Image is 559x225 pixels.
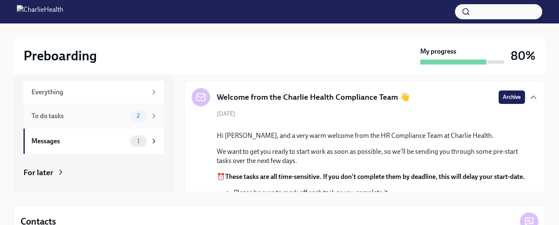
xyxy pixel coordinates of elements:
div: To do tasks [31,111,127,121]
a: Archived [23,191,164,202]
h5: Welcome from the Charlie Health Compliance Team 👋 [217,92,410,103]
p: Hi [PERSON_NAME], and a very warm welcome from the HR Compliance Team at Charlie Health. [217,131,525,140]
span: Archive [503,93,521,101]
button: Archive [499,91,525,104]
span: [DATE] [217,110,235,118]
a: For later [23,167,164,178]
div: For later [23,167,53,178]
div: Messages [31,137,127,146]
p: ⏰ [217,172,525,181]
img: CharlieHealth [17,5,63,18]
li: Please be sure to mark off each task as you complete it. [234,188,525,197]
span: 1 [132,138,145,144]
span: 2 [132,113,145,119]
strong: These tasks are all time-sensitive. If you don't complete them by deadline, this will delay your ... [225,173,525,181]
p: We want to get you ready to start work as soon as possible, so we'll be sending you through some ... [217,147,525,166]
h3: 80% [511,48,536,63]
div: Everything [31,88,147,97]
strong: My progress [420,47,456,56]
a: Messages1 [23,129,164,154]
h2: Preboarding [23,47,97,64]
a: Everything [23,81,164,103]
a: To do tasks2 [23,103,164,129]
